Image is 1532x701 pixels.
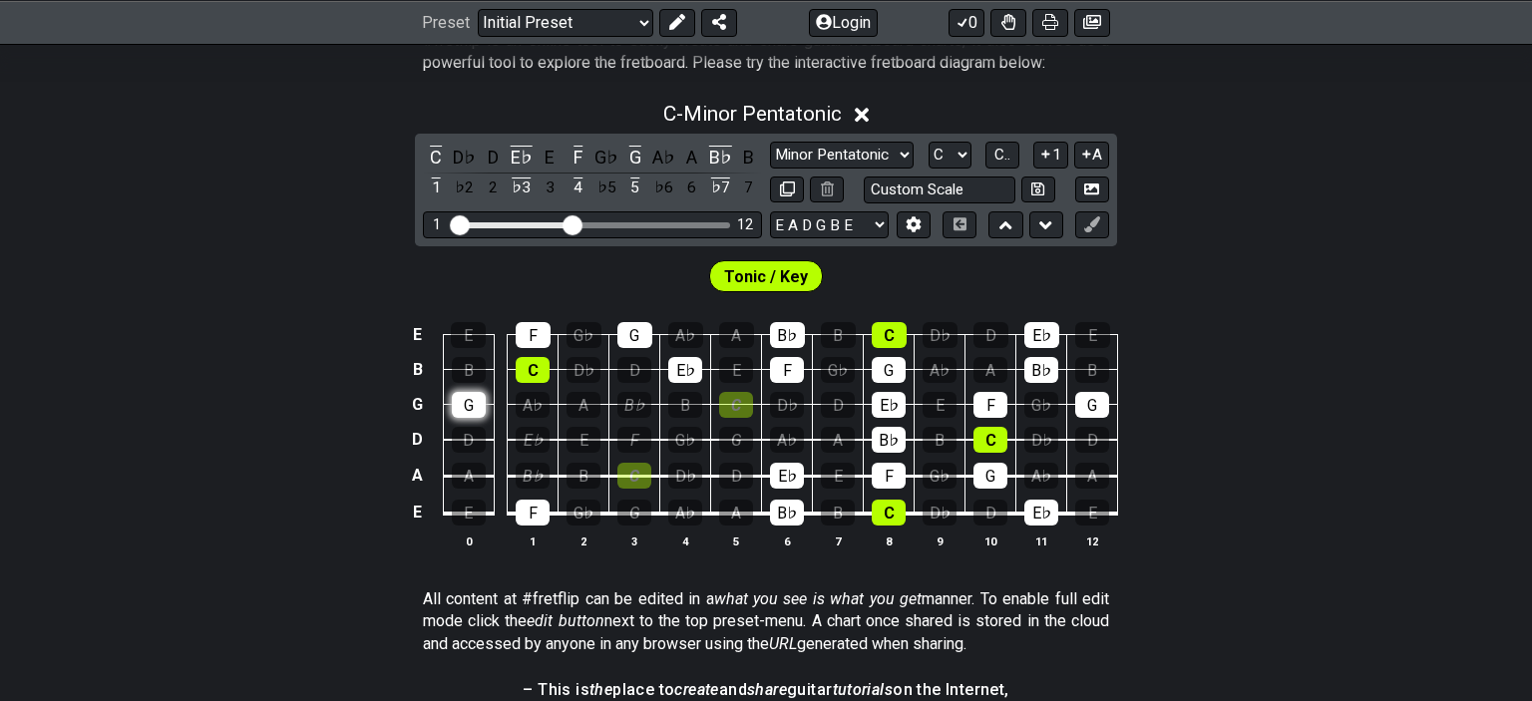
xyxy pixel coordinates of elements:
button: Store user defined scale [1021,176,1055,203]
button: Move down [1029,211,1063,238]
div: C [719,392,753,418]
div: toggle scale degree [622,175,648,201]
button: Delete [810,176,844,203]
th: 5 [711,530,762,551]
em: tutorials [833,680,894,699]
div: toggle pitch class [707,144,733,171]
div: C [872,322,907,348]
div: toggle scale degree [537,175,563,201]
div: G [872,357,906,383]
div: G [617,500,651,526]
th: 8 [864,530,915,551]
div: C [973,427,1007,453]
div: E♭ [516,427,550,453]
th: 7 [813,530,864,551]
em: edit button [527,611,603,630]
div: G♭ [567,322,601,348]
div: D [617,357,651,383]
div: toggle pitch class [736,144,762,171]
div: B [1075,357,1109,383]
div: A♭ [668,322,703,348]
div: toggle pitch class [509,144,535,171]
div: toggle scale degree [593,175,619,201]
em: share [747,680,787,699]
button: Copy [770,176,804,203]
div: G [973,463,1007,489]
div: B♭ [617,392,651,418]
div: A♭ [1024,463,1058,489]
th: 9 [915,530,965,551]
div: D [719,463,753,489]
em: create [674,680,718,699]
button: 1 [1033,142,1067,169]
button: C.. [985,142,1019,169]
div: E♭ [1024,322,1059,348]
div: E [923,392,957,418]
div: F [516,322,551,348]
td: A [406,458,430,495]
div: G♭ [923,463,957,489]
div: D [973,500,1007,526]
select: Preset [478,8,653,36]
div: D [1075,427,1109,453]
div: B♭ [1024,357,1058,383]
span: C - Minor Pentatonic [663,102,842,126]
div: A♭ [923,357,957,383]
div: A [452,463,486,489]
div: Visible fret range [423,211,762,238]
div: A♭ [516,392,550,418]
div: B [668,392,702,418]
select: Tuning [770,211,889,238]
div: A [821,427,855,453]
em: what you see is what you get [714,589,923,608]
h4: – This is place to and guitar on the Internet, [523,679,1008,701]
div: D♭ [567,357,600,383]
div: E [719,357,753,383]
div: B♭ [516,463,550,489]
th: 10 [965,530,1016,551]
th: 0 [443,530,494,551]
button: Create image [1074,8,1110,36]
p: #fretflip is an online tool to easily create and share guitar fretboard charts, it also serves as... [423,30,1109,75]
div: E♭ [872,392,906,418]
div: E [567,427,600,453]
span: Preset [422,13,470,32]
button: Share Preset [701,8,737,36]
div: G [452,392,486,418]
div: B♭ [770,322,805,348]
div: B♭ [872,427,906,453]
div: F [516,500,550,526]
div: E♭ [1024,500,1058,526]
div: D♭ [770,392,804,418]
button: Toggle horizontal chord view [943,211,976,238]
button: Toggle Dexterity for all fretkits [990,8,1026,36]
button: Login [809,8,878,36]
div: A [1075,463,1109,489]
button: Edit Tuning [897,211,931,238]
div: E [1075,322,1110,348]
div: E [452,500,486,526]
div: toggle scale degree [736,175,762,201]
div: A [567,392,600,418]
select: Scale [770,142,914,169]
div: toggle scale degree [707,175,733,201]
div: toggle pitch class [650,144,676,171]
div: A♭ [668,500,702,526]
button: First click edit preset to enable marker editing [1075,211,1109,238]
select: Tonic/Root [929,142,971,169]
div: D♭ [923,322,957,348]
div: G [719,427,753,453]
span: C.. [994,146,1010,164]
div: D♭ [1024,427,1058,453]
div: G♭ [668,427,702,453]
div: F [770,357,804,383]
th: 1 [508,530,559,551]
button: Print [1032,8,1068,36]
div: toggle scale degree [480,175,506,201]
td: E [406,494,430,531]
th: 3 [609,530,660,551]
div: 1 [433,216,441,233]
div: B [923,427,957,453]
td: B [406,352,430,387]
div: G♭ [567,500,600,526]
